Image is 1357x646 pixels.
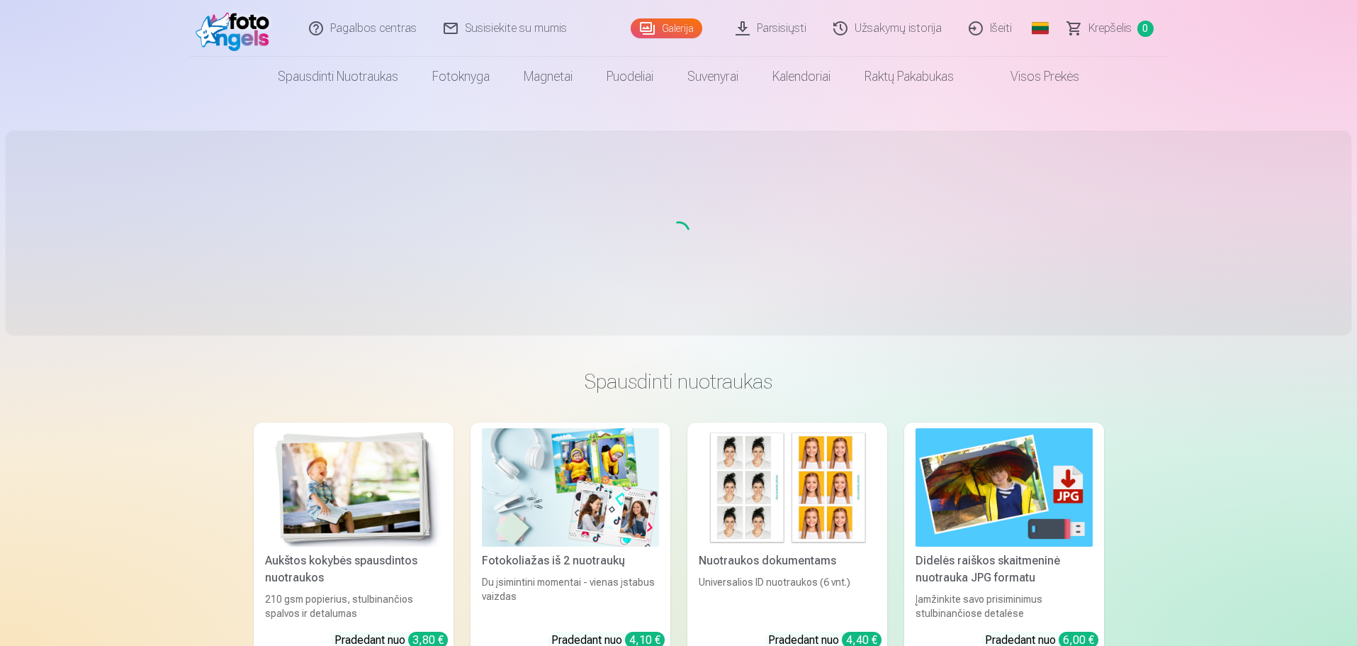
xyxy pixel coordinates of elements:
[259,552,448,586] div: Aukštos kokybės spausdintos nuotraukos
[476,552,665,569] div: Fotokoliažas iš 2 nuotraukų
[265,428,442,547] img: Aukštos kokybės spausdintos nuotraukos
[755,57,848,96] a: Kalendoriai
[1137,21,1154,37] span: 0
[482,428,659,547] img: Fotokoliažas iš 2 nuotraukų
[693,552,882,569] div: Nuotraukos dokumentams
[507,57,590,96] a: Magnetai
[415,57,507,96] a: Fotoknyga
[631,18,702,38] a: Galerija
[196,6,277,51] img: /fa2
[259,592,448,620] div: 210 gsm popierius, stulbinančios spalvos ir detalumas
[261,57,415,96] a: Spausdinti nuotraukas
[699,428,876,547] img: Nuotraukos dokumentams
[910,592,1098,620] div: Įamžinkite savo prisiminimus stulbinančiose detalėse
[670,57,755,96] a: Suvenyrai
[971,57,1096,96] a: Visos prekės
[265,369,1093,394] h3: Spausdinti nuotraukas
[1088,20,1132,37] span: Krepšelis
[910,552,1098,586] div: Didelės raiškos skaitmeninė nuotrauka JPG formatu
[590,57,670,96] a: Puodeliai
[848,57,971,96] a: Raktų pakabukas
[693,575,882,620] div: Universalios ID nuotraukos (6 vnt.)
[916,428,1093,547] img: Didelės raiškos skaitmeninė nuotrauka JPG formatu
[476,575,665,620] div: Du įsimintini momentai - vienas įstabus vaizdas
